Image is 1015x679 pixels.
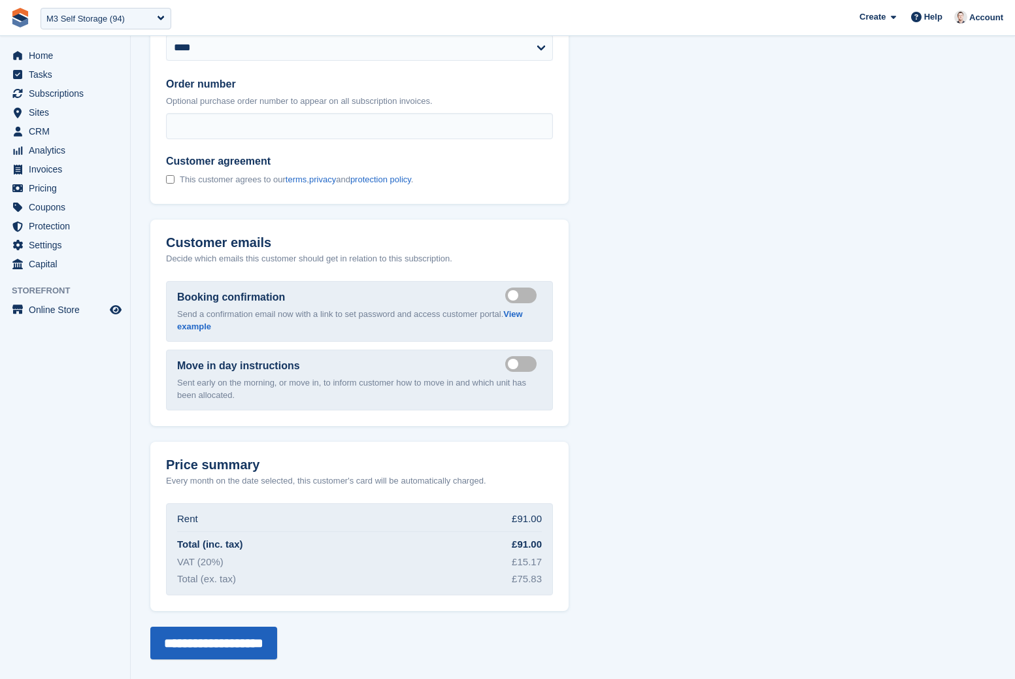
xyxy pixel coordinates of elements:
[177,308,542,333] p: Send a confirmation email now with a link to set password and access customer portal.
[166,235,553,250] h2: Customer emails
[177,376,542,402] p: Sent early on the morning, or move in, to inform customer how to move in and which unit has been ...
[7,217,124,235] a: menu
[7,141,124,159] a: menu
[7,65,124,84] a: menu
[29,217,107,235] span: Protection
[166,95,553,108] p: Optional purchase order number to appear on all subscription invoices.
[7,198,124,216] a: menu
[166,175,175,184] input: Customer agreement This customer agrees to ourterms,privacyandprotection policy.
[286,174,307,184] a: terms
[924,10,942,24] span: Help
[969,11,1003,24] span: Account
[512,512,542,527] div: £91.00
[166,155,413,168] span: Customer agreement
[29,236,107,254] span: Settings
[7,301,124,319] a: menu
[29,46,107,65] span: Home
[350,174,411,184] a: protection policy
[29,255,107,273] span: Capital
[7,179,124,197] a: menu
[177,358,300,374] label: Move in day instructions
[166,252,553,265] p: Decide which emails this customer should get in relation to this subscription.
[512,572,542,587] div: £75.83
[177,309,523,332] a: View example
[180,174,413,185] span: This customer agrees to our , and .
[108,302,124,318] a: Preview store
[859,10,886,24] span: Create
[166,474,486,488] p: Every month on the date selected, this customer's card will be automatically charged.
[7,255,124,273] a: menu
[505,295,542,297] label: Send booking confirmation email
[29,103,107,122] span: Sites
[512,555,542,570] div: £15.17
[166,457,553,472] h2: Price summary
[512,537,542,552] div: £91.00
[10,8,30,27] img: stora-icon-8386f47178a22dfd0bd8f6a31ec36ba5ce8667c1dd55bd0f319d3a0aa187defe.svg
[177,555,224,570] div: VAT (20%)
[177,512,198,527] div: Rent
[7,236,124,254] a: menu
[29,141,107,159] span: Analytics
[7,84,124,103] a: menu
[505,363,542,365] label: Send move in day email
[46,12,125,25] div: M3 Self Storage (94)
[29,122,107,141] span: CRM
[954,10,967,24] img: Jeff Knox
[177,290,285,305] label: Booking confirmation
[12,284,130,297] span: Storefront
[29,65,107,84] span: Tasks
[309,174,336,184] a: privacy
[29,301,107,319] span: Online Store
[29,198,107,216] span: Coupons
[177,572,236,587] div: Total (ex. tax)
[29,160,107,178] span: Invoices
[166,76,553,92] label: Order number
[29,84,107,103] span: Subscriptions
[7,160,124,178] a: menu
[7,46,124,65] a: menu
[29,179,107,197] span: Pricing
[7,103,124,122] a: menu
[177,537,243,552] div: Total (inc. tax)
[7,122,124,141] a: menu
